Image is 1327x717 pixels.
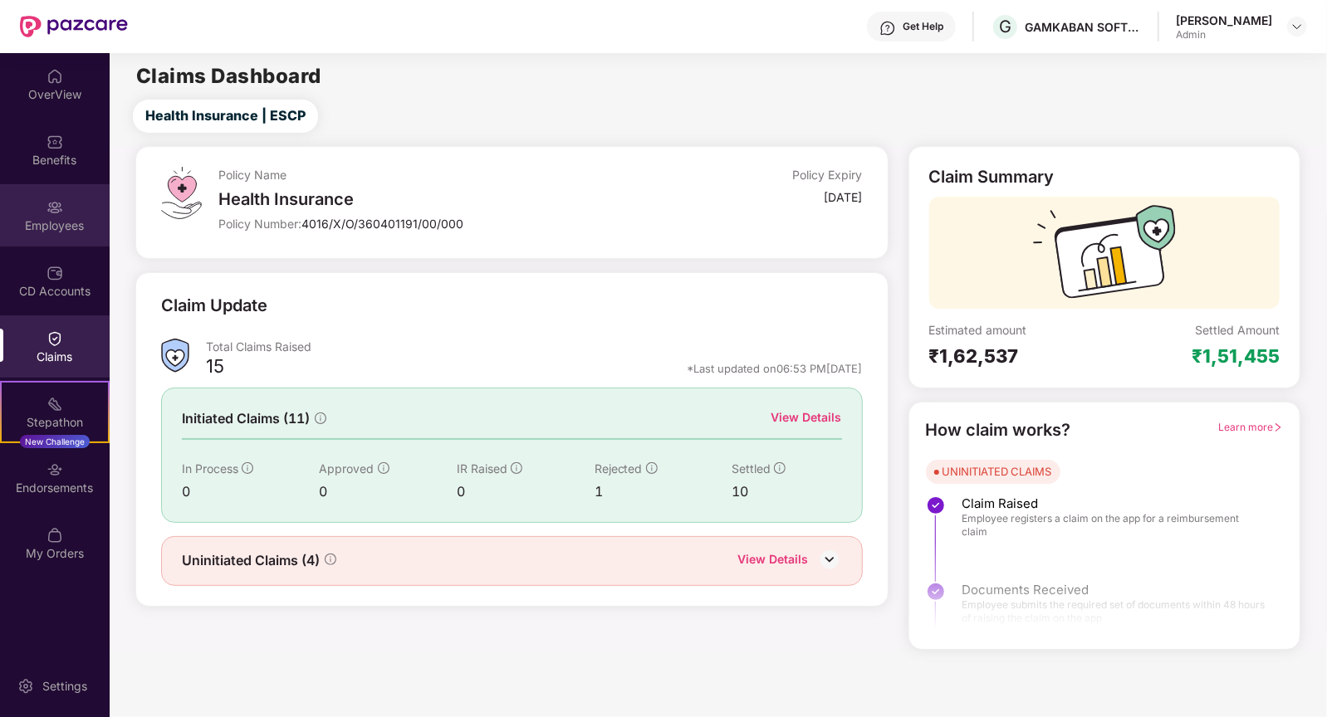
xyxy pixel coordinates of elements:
[595,481,732,502] div: 1
[206,354,224,383] div: 15
[242,462,253,474] span: info-circle
[903,20,943,33] div: Get Help
[218,167,648,183] div: Policy Name
[218,189,648,209] div: Health Insurance
[511,462,522,474] span: info-circle
[825,189,863,205] div: [DATE]
[943,463,1052,480] div: UNINITIATED CLAIMS
[206,339,863,354] div: Total Claims Raised
[37,678,92,695] div: Settings
[774,462,786,474] span: info-circle
[17,678,34,695] img: svg+xml;base64,PHN2ZyBpZD0iU2V0dGluZy0yMHgyMCIgeG1sbnM9Imh0dHA6Ly93d3cudzMub3JnLzIwMDAvc3ZnIiB3aW...
[929,167,1055,187] div: Claim Summary
[182,550,320,571] span: Uninitiated Claims (4)
[962,495,1266,512] span: Claim Raised
[457,461,507,476] span: IR Raised
[1290,20,1304,33] img: svg+xml;base64,PHN2ZyBpZD0iRHJvcGRvd24tMzJ4MzIiIHhtbG5zPSJodHRwOi8vd3d3LnczLm9yZy8yMDAwL3N2ZyIgd2...
[929,322,1104,338] div: Estimated amount
[320,461,375,476] span: Approved
[999,17,1011,37] span: G
[732,461,771,476] span: Settled
[817,547,842,572] img: DownIcon
[301,217,463,231] span: 4016/X/O/360401191/00/000
[962,512,1266,539] span: Employee registers a claim on the app for a reimbursement claim
[688,361,863,376] div: *Last updated on 06:53 PM[DATE]
[1176,28,1272,41] div: Admin
[1025,19,1141,35] div: GAMKABAN SOFTWARE PRIVATE LIMITED
[47,68,63,85] img: svg+xml;base64,PHN2ZyBpZD0iSG9tZSIgeG1sbnM9Imh0dHA6Ly93d3cudzMub3JnLzIwMDAvc3ZnIiB3aWR0aD0iMjAiIG...
[1273,422,1283,432] span: right
[20,435,90,448] div: New Challenge
[926,495,946,515] img: svg+xml;base64,PHN2ZyBpZD0iU3RlcC1Eb25lLTMyeDMyIiB4bWxucz0iaHR0cDovL3d3dy53My5vcmcvMjAwMC9zdmciIH...
[879,20,896,37] img: svg+xml;base64,PHN2ZyBpZD0iSGVscC0zMngzMiIgeG1sbnM9Imh0dHA6Ly93d3cudzMub3JnLzIwMDAvc3ZnIiB3aWR0aD...
[1195,322,1280,338] div: Settled Amount
[47,461,63,478] img: svg+xml;base64,PHN2ZyBpZD0iRW5kb3JzZW1lbnRzIiB4bWxucz0iaHR0cDovL3d3dy53My5vcmcvMjAwMC9zdmciIHdpZH...
[47,134,63,150] img: svg+xml;base64,PHN2ZyBpZD0iQmVuZWZpdHMiIHhtbG5zPSJodHRwOi8vd3d3LnczLm9yZy8yMDAwL3N2ZyIgd2lkdGg9Ij...
[457,481,595,502] div: 0
[161,167,202,219] img: svg+xml;base64,PHN2ZyB4bWxucz0iaHR0cDovL3d3dy53My5vcmcvMjAwMC9zdmciIHdpZHRoPSI0OS4zMiIgaGVpZ2h0PS...
[929,344,1104,368] div: ₹1,62,537
[378,462,389,474] span: info-circle
[47,527,63,544] img: svg+xml;base64,PHN2ZyBpZD0iTXlfT3JkZXJzIiBkYXRhLW5hbWU9Ik15IE9yZGVycyIgeG1sbnM9Imh0dHA6Ly93d3cudz...
[1218,421,1283,433] span: Learn more
[771,408,842,427] div: View Details
[320,481,458,502] div: 0
[47,330,63,347] img: svg+xml;base64,PHN2ZyBpZD0iQ2xhaW0iIHhtbG5zPSJodHRwOi8vd3d3LnczLm9yZy8yMDAwL3N2ZyIgd2lkdGg9IjIwIi...
[47,396,63,412] img: svg+xml;base64,PHN2ZyB4bWxucz0iaHR0cDovL3d3dy53My5vcmcvMjAwMC9zdmciIHdpZHRoPSIyMSIgaGVpZ2h0PSIyMC...
[182,481,320,502] div: 0
[2,414,108,431] div: Stepathon
[161,339,189,373] img: ClaimsSummaryIcon
[738,550,809,572] div: View Details
[47,265,63,281] img: svg+xml;base64,PHN2ZyBpZD0iQ0RfQWNjb3VudHMiIGRhdGEtbmFtZT0iQ0QgQWNjb3VudHMiIHhtbG5zPSJodHRwOi8vd3...
[315,412,326,424] span: info-circle
[145,105,306,126] span: Health Insurance | ESCP
[1176,12,1272,28] div: [PERSON_NAME]
[20,16,128,37] img: New Pazcare Logo
[793,167,863,183] div: Policy Expiry
[1192,344,1280,368] div: ₹1,51,455
[732,481,841,502] div: 10
[182,461,238,476] span: In Process
[218,216,648,232] div: Policy Number:
[1033,205,1176,309] img: svg+xml;base64,PHN2ZyB3aWR0aD0iMTcyIiBoZWlnaHQ9IjExMyIgdmlld0JveD0iMCAwIDE3MiAxMTMiIGZpbGw9Im5vbm...
[182,408,310,429] span: Initiated Claims (11)
[646,462,658,474] span: info-circle
[325,554,336,565] span: info-circle
[161,293,267,319] div: Claim Update
[47,199,63,216] img: svg+xml;base64,PHN2ZyBpZD0iRW1wbG95ZWVzIiB4bWxucz0iaHR0cDovL3d3dy53My5vcmcvMjAwMC9zdmciIHdpZHRoPS...
[926,417,1071,443] div: How claim works?
[133,100,318,133] button: Health Insurance | ESCP
[595,461,643,476] span: Rejected
[136,66,321,86] h2: Claims Dashboard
